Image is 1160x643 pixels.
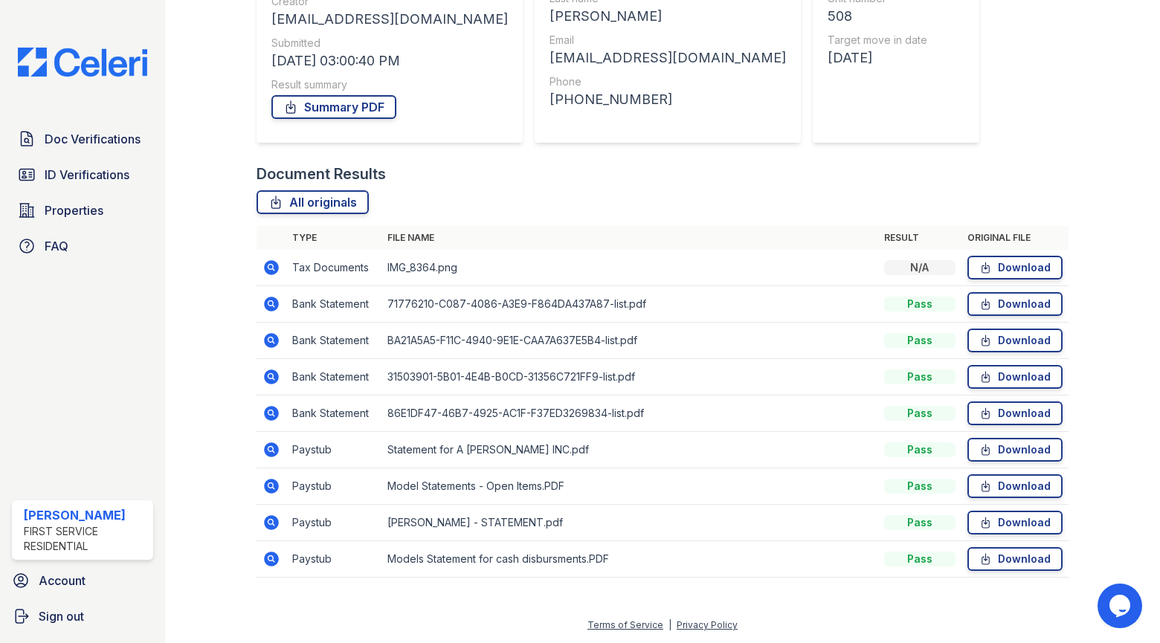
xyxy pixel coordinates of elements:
td: Bank Statement [286,323,381,359]
a: Privacy Policy [677,619,738,630]
div: Pass [884,479,956,494]
span: Properties [45,201,103,219]
a: Download [967,438,1063,462]
span: Sign out [39,607,84,625]
a: Download [967,511,1063,534]
td: Paystub [286,468,381,505]
img: CE_Logo_Blue-a8612792a0a2168367f1c8372b55b34899dd931a85d93a1a3d3e32e68fde9ad4.png [6,48,159,77]
span: ID Verifications [45,166,129,184]
span: Doc Verifications [45,130,141,148]
td: Statement for A [PERSON_NAME] INC.pdf [381,432,878,468]
div: [PERSON_NAME] [24,506,147,524]
div: Pass [884,406,956,421]
div: 508 [828,6,947,27]
td: 31503901-5B01-4E4B-B0CD-31356C721FF9-list.pdf [381,359,878,395]
a: Download [967,329,1063,352]
th: Result [878,226,961,250]
a: Properties [12,196,153,225]
td: Bank Statement [286,286,381,323]
td: Paystub [286,432,381,468]
div: Submitted [271,36,508,51]
td: Paystub [286,505,381,541]
a: Doc Verifications [12,124,153,154]
a: Account [6,566,159,595]
a: Terms of Service [587,619,663,630]
th: File name [381,226,878,250]
div: Pass [884,369,956,384]
span: FAQ [45,237,68,255]
td: Paystub [286,541,381,578]
div: Result summary [271,77,508,92]
div: First Service Residential [24,524,147,554]
div: Phone [550,74,786,89]
div: Pass [884,515,956,530]
div: [PHONE_NUMBER] [550,89,786,110]
td: Bank Statement [286,395,381,432]
div: Target move in date [828,33,947,48]
td: IMG_8364.png [381,250,878,286]
th: Original file [961,226,1069,250]
div: [DATE] [828,48,947,68]
div: Pass [884,552,956,566]
div: [EMAIL_ADDRESS][DOMAIN_NAME] [550,48,786,68]
div: [EMAIL_ADDRESS][DOMAIN_NAME] [271,9,508,30]
a: Download [967,292,1063,316]
td: 71776210-C087-4086-A3E9-F864DA437A87-list.pdf [381,286,878,323]
a: All originals [257,190,369,214]
div: Document Results [257,164,386,184]
td: Tax Documents [286,250,381,286]
th: Type [286,226,381,250]
td: BA21A5A5-F11C-4940-9E1E-CAA7A637E5B4-list.pdf [381,323,878,359]
iframe: chat widget [1098,584,1145,628]
div: [DATE] 03:00:40 PM [271,51,508,71]
td: Models Statement for cash disbursments.PDF [381,541,878,578]
a: Download [967,474,1063,498]
a: Download [967,401,1063,425]
div: Pass [884,442,956,457]
div: Pass [884,297,956,311]
a: Download [967,547,1063,571]
div: Pass [884,333,956,348]
td: 86E1DF47-46B7-4925-AC1F-F37ED3269834-list.pdf [381,395,878,432]
td: Bank Statement [286,359,381,395]
div: | [668,619,671,630]
span: Account [39,572,86,589]
a: Sign out [6,601,159,631]
div: Email [550,33,786,48]
a: Download [967,365,1063,389]
td: [PERSON_NAME] - STATEMENT.pdf [381,505,878,541]
td: Model Statements - Open Items.PDF [381,468,878,505]
div: N/A [884,260,956,275]
a: Download [967,256,1063,280]
div: [PERSON_NAME] [550,6,786,27]
a: Summary PDF [271,95,396,119]
a: FAQ [12,231,153,261]
a: ID Verifications [12,160,153,190]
